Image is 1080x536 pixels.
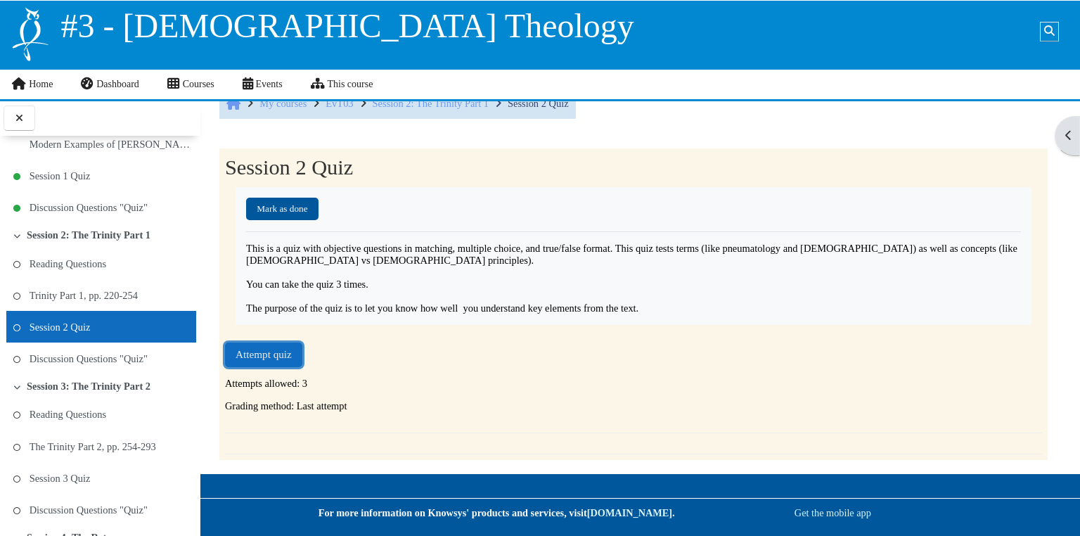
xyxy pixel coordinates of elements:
[183,79,214,89] span: Courses
[229,70,297,99] a: Events
[13,383,22,390] span: Collapse
[61,7,634,44] span: #3 - [DEMOGRAPHIC_DATA] Theology
[13,293,22,300] i: To do
[326,98,353,109] a: EvT03
[30,134,191,154] a: Modern Examples of [PERSON_NAME] [PERSON_NAME] & Culture
[13,444,22,451] i: To do
[30,468,91,488] a: Session 3 Quiz
[587,507,672,518] a: [DOMAIN_NAME]
[13,173,22,180] i: Done
[259,98,307,109] a: My courses
[13,356,22,363] i: To do
[225,378,1042,390] p: Attempts allowed: 3
[13,232,22,239] span: Collapse
[11,70,373,99] nav: Site links
[30,500,148,520] a: Discussion Questions "Quiz"
[13,476,22,483] i: To do
[29,79,53,89] span: Home
[67,70,153,99] a: Dashboard
[30,254,106,274] a: Reading Questions
[30,166,91,186] a: Session 1 Quiz
[13,324,22,331] i: To do
[27,381,150,393] a: Session 3: The Trinity Part 2
[225,400,1042,412] p: Grading method: Last attempt
[225,343,302,367] button: Attempt quiz
[319,507,675,518] strong: For more information on Knowsys' products and services, visit .
[30,286,138,305] a: Trinity Part 1, pp. 220-254
[225,155,1042,180] h2: Session 2 Quiz
[11,6,50,63] img: Logo
[13,411,22,419] i: To do
[373,98,489,109] a: Session 2: The Trinity Part 1
[219,89,575,118] nav: Breadcrumb
[508,98,569,109] a: Session 2 Quiz
[13,261,22,268] i: To do
[30,349,148,369] a: Discussion Questions "Quiz"
[13,507,22,514] i: To do
[30,437,156,457] a: The Trinity Part 2, pp. 254-293
[153,70,229,99] a: Courses
[30,317,91,337] a: Session 2 Quiz
[256,79,283,89] span: Events
[30,198,148,217] a: Discussion Questions "Quiz"
[27,229,150,241] a: Session 2: The Trinity Part 1
[246,198,319,220] button: Mark Session 2 Quiz as done
[795,507,871,518] a: Get the mobile app
[30,404,106,424] a: Reading Questions
[13,205,22,212] i: Done
[226,104,240,105] span: Home
[246,243,1021,314] p: This is a quiz with objective questions in matching, multiple choice, and true/false format. This...
[327,79,373,89] span: This course
[297,70,387,99] a: This course
[96,79,139,89] span: Dashboard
